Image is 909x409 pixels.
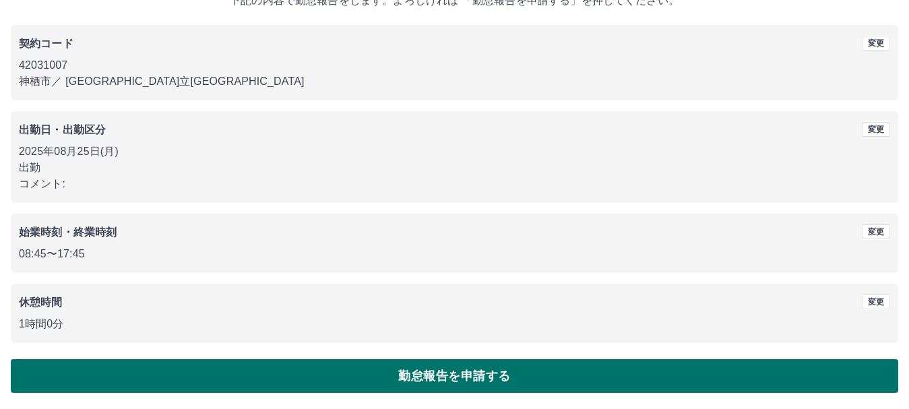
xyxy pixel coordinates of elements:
p: 08:45 〜 17:45 [19,246,890,262]
p: 神栖市 ／ [GEOGRAPHIC_DATA]立[GEOGRAPHIC_DATA] [19,73,890,90]
b: 出勤日・出勤区分 [19,124,106,135]
button: 変更 [862,122,890,137]
b: 休憩時間 [19,296,63,308]
p: 2025年08月25日(月) [19,144,890,160]
p: 42031007 [19,57,890,73]
button: 変更 [862,294,890,309]
b: 契約コード [19,38,73,49]
p: 1時間0分 [19,316,890,332]
p: コメント: [19,176,890,192]
b: 始業時刻・終業時刻 [19,226,117,238]
p: 出勤 [19,160,890,176]
button: 勤怠報告を申請する [11,359,898,393]
button: 変更 [862,224,890,239]
button: 変更 [862,36,890,51]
